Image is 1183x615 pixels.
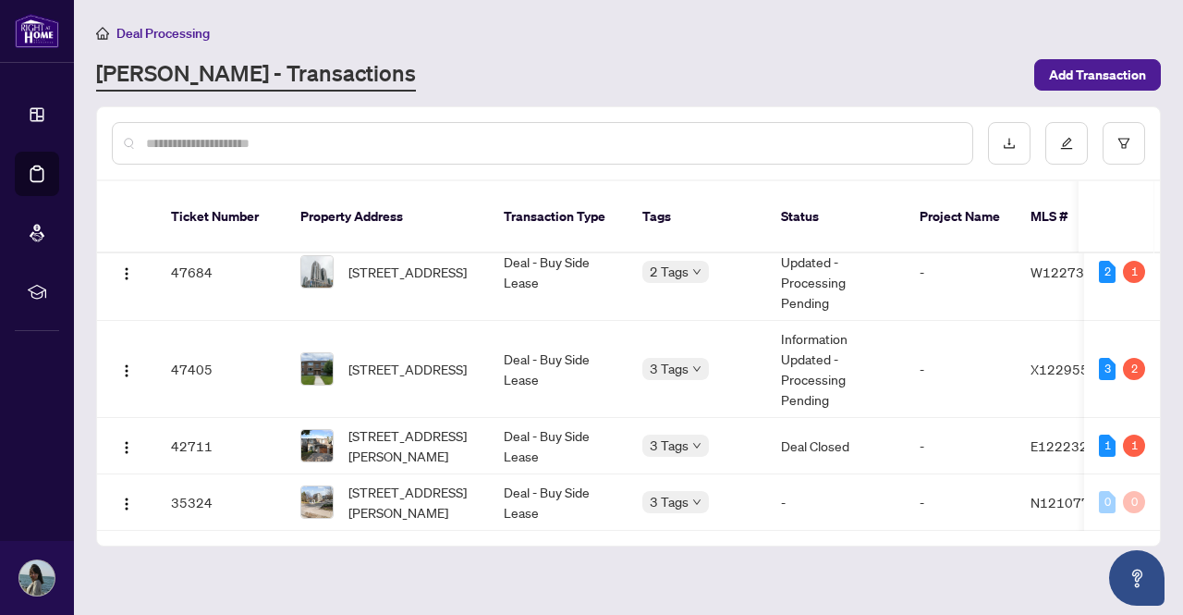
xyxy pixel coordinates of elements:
[1031,494,1106,510] span: N12107761
[119,497,134,511] img: Logo
[112,487,141,517] button: Logo
[1034,59,1161,91] button: Add Transaction
[766,474,905,531] td: -
[489,474,628,531] td: Deal - Buy Side Lease
[119,266,134,281] img: Logo
[489,224,628,321] td: Deal - Buy Side Lease
[96,27,109,40] span: home
[489,418,628,474] td: Deal - Buy Side Lease
[1060,137,1073,150] span: edit
[348,262,467,282] span: [STREET_ADDRESS]
[1123,491,1145,513] div: 0
[1099,491,1116,513] div: 0
[156,474,286,531] td: 35324
[19,560,55,596] img: Profile Icon
[489,181,628,253] th: Transaction Type
[1123,435,1145,457] div: 1
[1003,137,1016,150] span: download
[286,181,489,253] th: Property Address
[1123,261,1145,283] div: 1
[116,25,210,42] span: Deal Processing
[766,418,905,474] td: Deal Closed
[301,430,333,461] img: thumbnail-img
[1031,361,1105,377] span: X12295580
[628,181,766,253] th: Tags
[301,353,333,385] img: thumbnail-img
[1016,181,1127,253] th: MLS #
[766,321,905,418] td: Information Updated - Processing Pending
[692,498,701,507] span: down
[905,224,1016,321] td: -
[301,486,333,518] img: thumbnail-img
[119,440,134,455] img: Logo
[1117,137,1130,150] span: filter
[1099,261,1116,283] div: 2
[905,321,1016,418] td: -
[650,358,689,379] span: 3 Tags
[489,321,628,418] td: Deal - Buy Side Lease
[692,364,701,374] span: down
[905,418,1016,474] td: -
[1045,122,1088,165] button: edit
[905,474,1016,531] td: -
[1031,264,1109,280] span: W12273768
[348,425,474,466] span: [STREET_ADDRESS][PERSON_NAME]
[348,359,467,379] span: [STREET_ADDRESS]
[905,181,1016,253] th: Project Name
[1049,60,1146,90] span: Add Transaction
[301,256,333,288] img: thumbnail-img
[1031,437,1104,454] span: E12223207
[650,435,689,456] span: 3 Tags
[1123,358,1145,380] div: 2
[112,431,141,461] button: Logo
[1099,435,1116,457] div: 1
[650,261,689,282] span: 2 Tags
[156,224,286,321] td: 47684
[112,257,141,287] button: Logo
[348,482,474,523] span: [STREET_ADDRESS][PERSON_NAME]
[112,354,141,384] button: Logo
[156,418,286,474] td: 42711
[650,491,689,512] span: 3 Tags
[1103,122,1145,165] button: filter
[692,441,701,450] span: down
[15,14,59,48] img: logo
[766,181,905,253] th: Status
[1099,358,1116,380] div: 3
[988,122,1031,165] button: download
[692,267,701,277] span: down
[156,321,286,418] td: 47405
[119,363,134,378] img: Logo
[766,224,905,321] td: Information Updated - Processing Pending
[96,58,416,92] a: [PERSON_NAME] - Transactions
[156,181,286,253] th: Ticket Number
[1109,550,1165,606] button: Open asap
